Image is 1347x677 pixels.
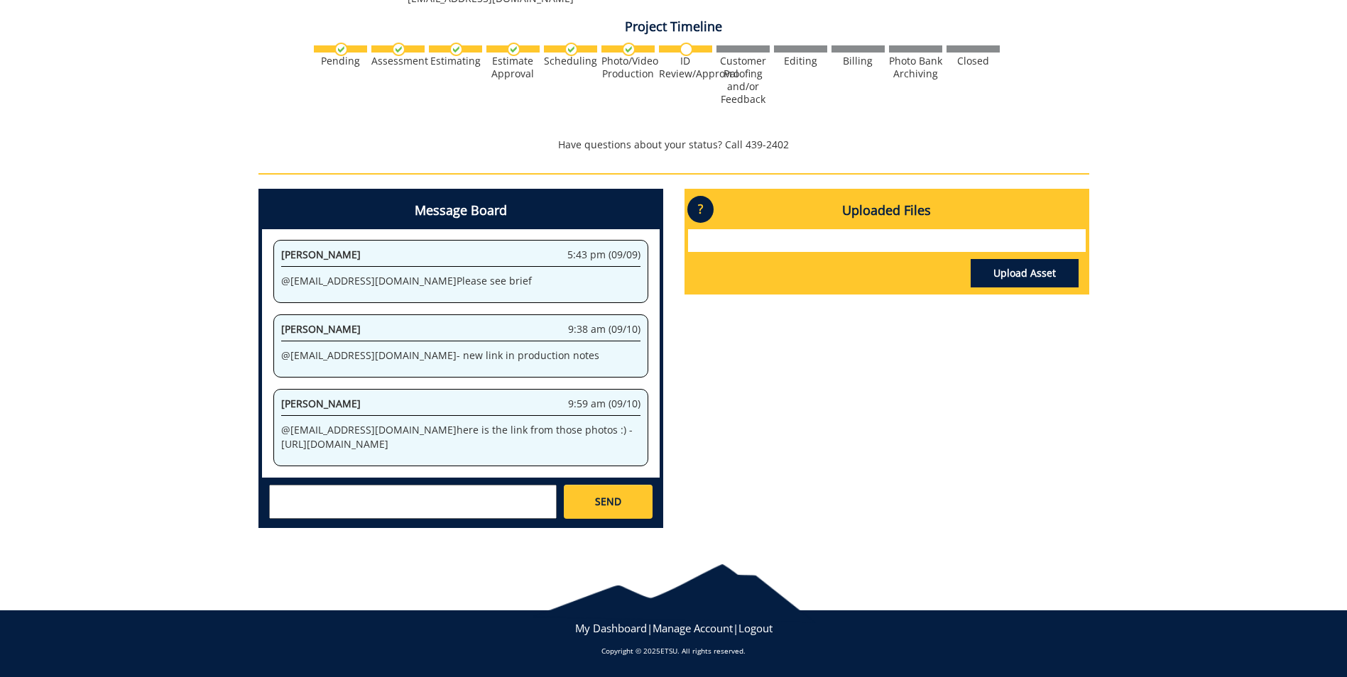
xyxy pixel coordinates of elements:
[371,55,425,67] div: Assessment
[314,55,367,67] div: Pending
[281,348,640,363] p: @ [EMAIL_ADDRESS][DOMAIN_NAME] - new link in production notes
[568,397,640,411] span: 9:59 am (09/10)
[660,646,677,656] a: ETSU
[281,423,640,451] p: @ [EMAIL_ADDRESS][DOMAIN_NAME] here is the link from those photos :) - [URL][DOMAIN_NAME]
[971,259,1079,287] a: Upload Asset
[429,55,482,67] div: Estimating
[507,43,520,56] img: checkmark
[688,192,1086,229] h4: Uploaded Files
[258,20,1089,34] h4: Project Timeline
[281,322,361,336] span: [PERSON_NAME]
[947,55,1000,67] div: Closed
[595,495,621,509] span: SEND
[567,248,640,262] span: 5:43 pm (09/09)
[281,274,640,288] p: @ [EMAIL_ADDRESS][DOMAIN_NAME] Please see brief
[738,621,773,635] a: Logout
[449,43,463,56] img: checkmark
[544,55,597,67] div: Scheduling
[716,55,770,106] div: Customer Proofing and/or Feedback
[565,43,578,56] img: checkmark
[687,196,714,223] p: ?
[680,43,693,56] img: no
[659,55,712,80] div: ID Review/Approval
[269,485,557,519] textarea: messageToSend
[486,55,540,80] div: Estimate Approval
[774,55,827,67] div: Editing
[889,55,942,80] div: Photo Bank Archiving
[392,43,405,56] img: checkmark
[281,248,361,261] span: [PERSON_NAME]
[334,43,348,56] img: checkmark
[564,485,652,519] a: SEND
[831,55,885,67] div: Billing
[622,43,636,56] img: checkmark
[601,55,655,80] div: Photo/Video Production
[281,397,361,410] span: [PERSON_NAME]
[258,138,1089,152] p: Have questions about your status? Call 439-2402
[575,621,647,635] a: My Dashboard
[653,621,733,635] a: Manage Account
[262,192,660,229] h4: Message Board
[568,322,640,336] span: 9:38 am (09/10)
